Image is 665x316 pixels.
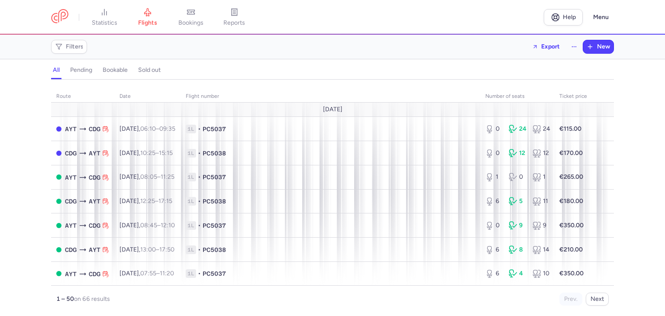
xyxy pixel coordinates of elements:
strong: €115.00 [559,125,581,132]
div: 8 [509,245,525,254]
div: 4 [509,269,525,278]
div: 0 [485,125,502,133]
a: statistics [83,8,126,27]
div: 24 [533,125,549,133]
span: • [198,245,201,254]
span: PC5037 [203,125,226,133]
strong: €210.00 [559,246,583,253]
span: flights [138,19,157,27]
span: [DATE], [119,197,172,205]
h4: all [53,66,60,74]
span: PC5038 [203,197,226,206]
span: PC5037 [203,269,226,278]
span: New [597,43,610,50]
div: 9 [533,221,549,230]
span: • [198,173,201,181]
span: CDG [89,124,100,134]
strong: €350.00 [559,222,584,229]
h4: sold out [138,66,161,74]
div: 0 [485,149,502,158]
span: 1L [186,173,196,181]
span: [DATE], [119,173,174,181]
span: statistics [92,19,117,27]
div: 6 [485,245,502,254]
span: • [198,125,201,133]
button: Prev. [559,293,582,306]
a: bookings [169,8,213,27]
span: AYT [89,148,100,158]
strong: €170.00 [559,149,583,157]
time: 09:35 [159,125,175,132]
span: • [198,269,201,278]
th: Flight number [181,90,480,103]
time: 11:25 [161,173,174,181]
span: • [198,149,201,158]
button: Next [586,293,609,306]
div: 11 [533,197,549,206]
span: AYT [89,245,100,255]
a: Help [544,9,583,26]
button: New [583,40,613,53]
div: 24 [509,125,525,133]
span: 1L [186,245,196,254]
span: bookings [178,19,203,27]
time: 13:00 [140,246,156,253]
span: AYT [65,124,77,134]
div: 14 [533,245,549,254]
div: 0 [485,221,502,230]
h4: pending [70,66,92,74]
span: CDG [89,269,100,279]
div: 1 [533,173,549,181]
a: reports [213,8,256,27]
div: 6 [485,197,502,206]
span: PC5038 [203,245,226,254]
span: 1L [186,221,196,230]
span: – [140,149,173,157]
time: 08:45 [140,222,157,229]
div: 6 [485,269,502,278]
span: on 66 results [74,295,110,303]
span: CDG [89,221,100,230]
span: [DATE] [323,106,342,113]
span: PC5037 [203,173,226,181]
span: 1L [186,125,196,133]
span: AYT [65,269,77,279]
span: AYT [65,173,77,182]
span: AYT [89,197,100,206]
span: PC5038 [203,149,226,158]
a: flights [126,8,169,27]
a: CitizenPlane red outlined logo [51,9,68,25]
time: 06:10 [140,125,156,132]
span: CDG [65,148,77,158]
h4: bookable [103,66,128,74]
span: – [140,270,174,277]
time: 15:15 [159,149,173,157]
span: – [140,173,174,181]
strong: €180.00 [559,197,583,205]
div: 12 [533,149,549,158]
span: [DATE], [119,270,174,277]
span: [DATE], [119,222,175,229]
time: 10:25 [140,149,155,157]
time: 07:55 [140,270,156,277]
button: Export [526,40,565,54]
strong: €350.00 [559,270,584,277]
div: 9 [509,221,525,230]
span: CDG [89,173,100,182]
th: route [51,90,114,103]
th: number of seats [480,90,554,103]
time: 12:25 [140,197,155,205]
time: 17:15 [158,197,172,205]
span: CDG [65,245,77,255]
span: • [198,221,201,230]
span: – [140,197,172,205]
span: [DATE], [119,149,173,157]
time: 17:50 [159,246,174,253]
span: 1L [186,269,196,278]
span: 1L [186,197,196,206]
div: 5 [509,197,525,206]
button: Menu [588,9,614,26]
span: CDG [65,197,77,206]
button: Filters [52,40,87,53]
strong: €265.00 [559,173,583,181]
